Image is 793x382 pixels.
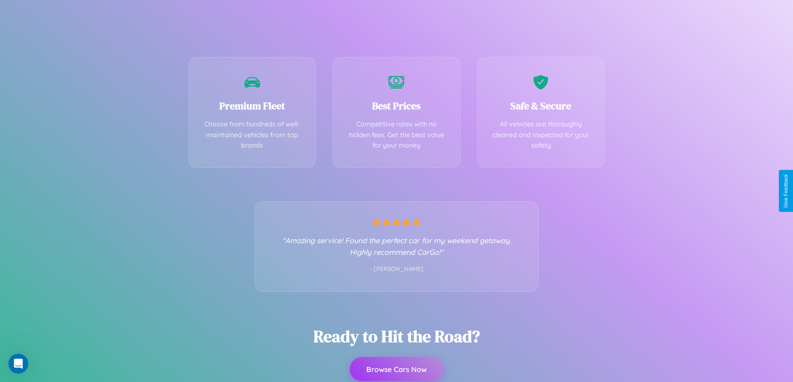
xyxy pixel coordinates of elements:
[350,357,443,381] button: Browse Cars Now
[313,325,480,347] h2: Ready to Hit the Road?
[490,99,592,113] h3: Safe & Secure
[346,119,447,151] p: Competitive rates with no hidden fees. Get the best value for your money
[346,99,447,113] h3: Best Prices
[490,119,592,151] p: All vehicles are thoroughly cleaned and inspected for your safety
[201,99,303,113] h3: Premium Fleet
[272,234,522,258] p: "Amazing service! Found the perfect car for my weekend getaway. Highly recommend CarGo!"
[272,264,522,275] p: - [PERSON_NAME]
[8,354,28,374] iframe: Intercom live chat
[201,119,303,151] p: Choose from hundreds of well-maintained vehicles from top brands
[783,174,789,208] div: Give Feedback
